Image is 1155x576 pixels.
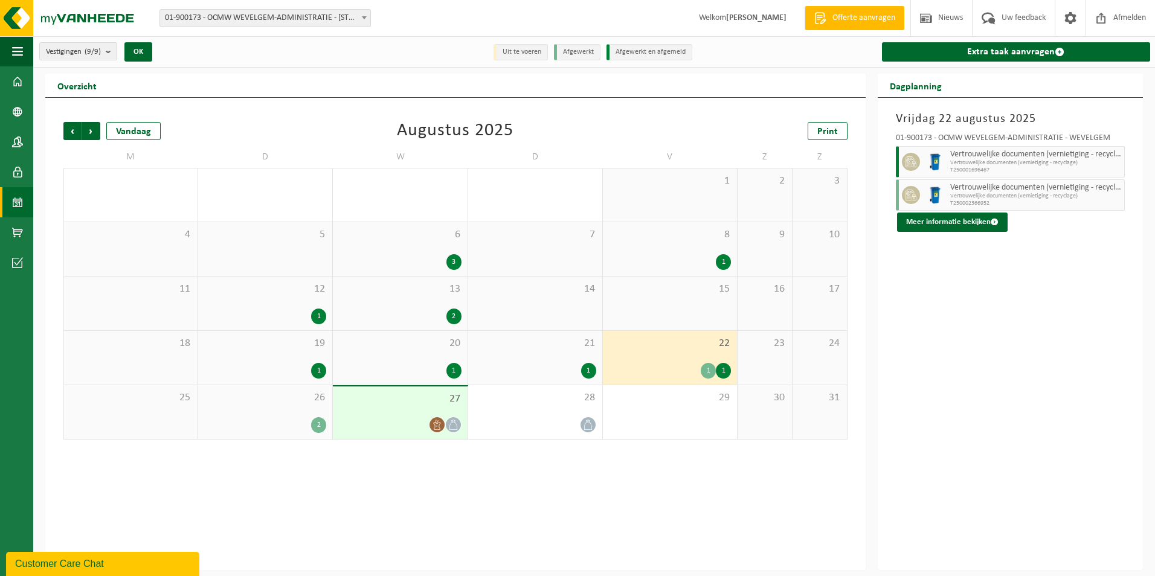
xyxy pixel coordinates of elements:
[339,337,461,350] span: 20
[70,391,191,405] span: 25
[793,146,848,168] td: Z
[446,254,462,270] div: 3
[808,122,848,140] a: Print
[716,254,731,270] div: 1
[726,13,787,22] strong: [PERSON_NAME]
[950,200,1121,207] span: T250002366952
[878,74,954,97] h2: Dagplanning
[744,337,786,350] span: 23
[311,363,326,379] div: 1
[474,228,596,242] span: 7
[204,283,326,296] span: 12
[799,174,841,188] span: 3
[926,186,944,204] img: WB-0240-HPE-BE-09
[950,183,1121,193] span: Vertrouwelijke documenten (vernietiging - recyclage)
[63,122,82,140] span: Vorige
[609,391,731,405] span: 29
[817,127,838,136] span: Print
[609,174,731,188] span: 1
[45,74,109,97] h2: Overzicht
[581,363,596,379] div: 1
[926,153,944,171] img: WB-0240-HPE-BE-09
[311,309,326,324] div: 1
[474,337,596,350] span: 21
[6,549,202,576] iframe: chat widget
[70,283,191,296] span: 11
[204,337,326,350] span: 19
[609,283,731,296] span: 15
[160,10,370,27] span: 01-900173 - OCMW WEVELGEM-ADMINISTRATIE - 8560 WEVELGEM, DEKEN JONCKHEERESTRAAT 9
[603,146,738,168] td: V
[950,193,1121,200] span: Vertrouwelijke documenten (vernietiging - recyclage)
[474,283,596,296] span: 14
[63,146,198,168] td: M
[311,417,326,433] div: 2
[397,122,513,140] div: Augustus 2025
[896,110,1125,128] h3: Vrijdag 22 augustus 2025
[896,134,1125,146] div: 01-900173 - OCMW WEVELGEM-ADMINISTRATIE - WEVELGEM
[474,391,596,405] span: 28
[950,167,1121,174] span: T250001696467
[606,44,692,60] li: Afgewerkt en afgemeld
[744,228,786,242] span: 9
[70,337,191,350] span: 18
[333,146,468,168] td: W
[950,150,1121,159] span: Vertrouwelijke documenten (vernietiging - recyclage)
[799,283,841,296] span: 17
[446,363,462,379] div: 1
[124,42,152,62] button: OK
[82,122,100,140] span: Volgende
[159,9,371,27] span: 01-900173 - OCMW WEVELGEM-ADMINISTRATIE - 8560 WEVELGEM, DEKEN JONCKHEERESTRAAT 9
[805,6,904,30] a: Offerte aanvragen
[339,283,461,296] span: 13
[744,283,786,296] span: 16
[609,228,731,242] span: 8
[70,228,191,242] span: 4
[446,309,462,324] div: 2
[738,146,793,168] td: Z
[716,363,731,379] div: 1
[554,44,600,60] li: Afgewerkt
[468,146,603,168] td: D
[204,391,326,405] span: 26
[39,42,117,60] button: Vestigingen(9/9)
[701,363,716,379] div: 1
[106,122,161,140] div: Vandaag
[204,228,326,242] span: 5
[494,44,548,60] li: Uit te voeren
[85,48,101,56] count: (9/9)
[46,43,101,61] span: Vestigingen
[882,42,1150,62] a: Extra taak aanvragen
[339,228,461,242] span: 6
[198,146,333,168] td: D
[799,228,841,242] span: 10
[744,391,786,405] span: 30
[799,391,841,405] span: 31
[950,159,1121,167] span: Vertrouwelijke documenten (vernietiging - recyclage)
[609,337,731,350] span: 22
[744,174,786,188] span: 2
[799,337,841,350] span: 24
[829,12,898,24] span: Offerte aanvragen
[339,392,461,406] span: 27
[897,213,1008,232] button: Meer informatie bekijken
